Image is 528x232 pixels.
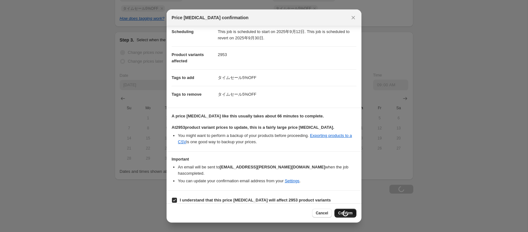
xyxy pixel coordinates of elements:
dd: タイムセール5%OFF [218,69,356,86]
span: Product variants affected [172,52,204,63]
a: Settings [285,178,300,183]
dd: This job is scheduled to start on 2025年9月12日. This job is scheduled to revert on 2025年9月30日. [218,24,356,46]
span: Tags to remove [172,92,201,97]
button: Close [349,13,358,22]
dd: タイムセール5%OFF [218,86,356,103]
li: You might want to perform a backup of your products before proceeding. is one good way to backup ... [178,133,356,145]
b: At 2953 product variant prices to update, this is a fairly large price [MEDICAL_DATA]. [172,125,334,130]
dd: 2953 [218,46,356,63]
b: A price [MEDICAL_DATA] like this usually takes about 66 minutes to complete. [172,114,324,118]
b: [EMAIL_ADDRESS][PERSON_NAME][DOMAIN_NAME] [220,165,325,169]
span: Tags to add [172,75,194,80]
b: I understand that this price [MEDICAL_DATA] will affect 2953 product variants [180,198,331,202]
li: An email will be sent to when the job has completed . [178,164,356,177]
span: Cancel [316,211,328,216]
a: Exporting products to a CSV [178,133,352,144]
li: You can update your confirmation email address from your . [178,178,356,184]
span: Scheduling [172,29,194,34]
h3: Important [172,157,356,162]
span: Price [MEDICAL_DATA] confirmation [172,14,249,21]
button: Cancel [312,209,332,218]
